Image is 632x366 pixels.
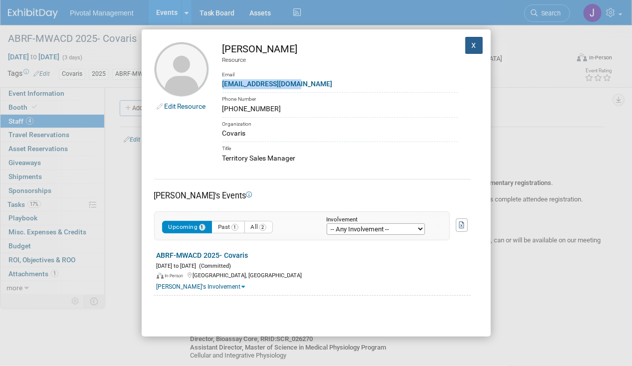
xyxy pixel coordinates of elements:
button: Upcoming1 [162,221,212,233]
button: X [465,37,483,54]
div: Organization [222,117,458,129]
div: [PERSON_NAME] [222,42,458,56]
div: Covaris [222,128,458,139]
span: 1 [231,224,238,231]
img: In-Person Event [157,273,164,279]
div: Title [222,142,458,153]
span: In-Person [165,273,187,278]
img: Michael Francis [154,42,209,97]
div: Involvement [327,217,434,223]
div: [DATE] to [DATE] [157,261,471,270]
a: ABRF-MWACD 2025- Covaris [157,251,248,259]
div: Phone Number [222,92,458,104]
div: Email [222,64,458,79]
span: 2 [259,224,266,231]
span: (Committed) [197,263,231,269]
div: [PHONE_NUMBER] [222,104,458,114]
div: Territory Sales Manager [222,153,458,164]
button: All2 [244,221,273,233]
a: [PERSON_NAME]'s Involvement [157,283,245,290]
div: Resource [222,56,458,64]
span: 1 [199,224,206,231]
a: Edit Resource [165,102,206,110]
a: [EMAIL_ADDRESS][DOMAIN_NAME] [222,80,333,88]
div: [GEOGRAPHIC_DATA], [GEOGRAPHIC_DATA] [157,270,471,280]
div: [PERSON_NAME]'s Events [154,190,471,201]
button: Past1 [211,221,245,233]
